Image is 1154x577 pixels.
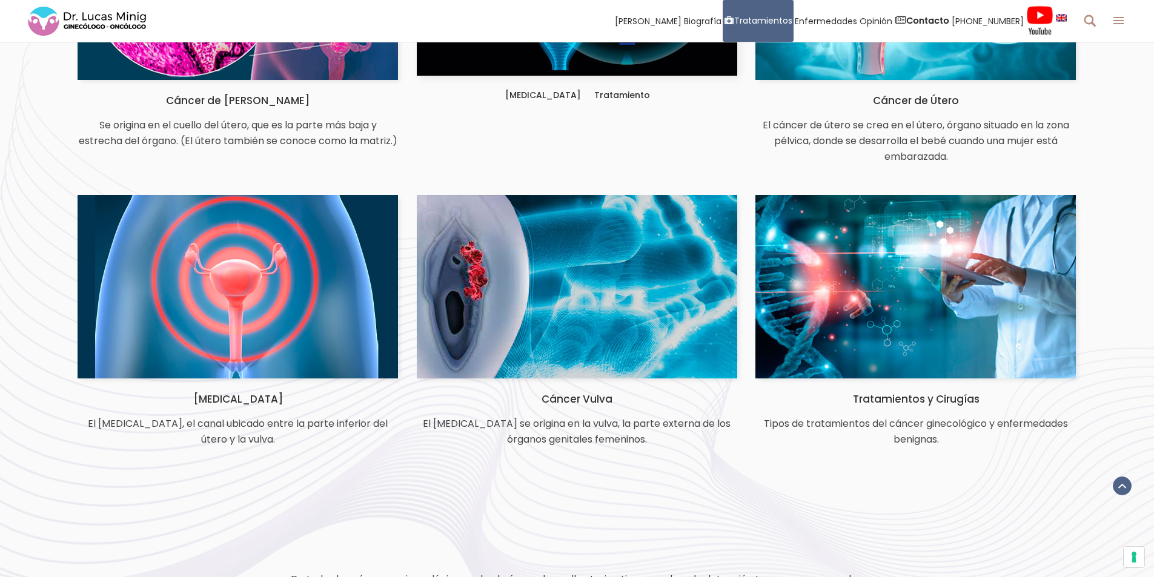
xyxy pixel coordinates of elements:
[505,89,581,101] span: [MEDICAL_DATA]
[417,416,738,447] p: El [MEDICAL_DATA] se origina en la vulva, la parte externa de los órganos genitales femeninos.
[78,117,399,149] p: Se origina en el cuello del útero, que es la parte más baja y estrecha del órgano. (El útero tamb...
[588,89,652,101] a: Tratamiento
[684,14,721,28] span: Biografía
[755,117,1076,165] p: El cáncer de útero se crea en el útero, órgano situado en la zona pélvica, donde se desarrolla el...
[594,89,650,101] span: Tratamiento
[78,195,398,378] img: Cáncer Ginecológico de Vagina
[734,14,792,28] span: Tratamientos
[906,15,949,27] strong: Contacto
[755,92,1076,109] h5: Cáncer de Útero
[615,14,681,28] span: [PERSON_NAME]
[755,416,1076,447] p: Tipos de tratamientos del cáncer ginecológico y enfermedades benignas.
[860,14,892,28] span: Opinión
[499,89,583,101] a: [MEDICAL_DATA]
[795,14,857,28] span: Enfermedades
[755,391,1076,407] h5: Tratamientos y Cirugías
[1026,5,1053,36] img: Videos Youtube Ginecología
[952,14,1024,28] span: [PHONE_NUMBER]
[1056,14,1067,21] img: language english
[78,92,399,109] h5: Cáncer de [PERSON_NAME]
[417,279,738,293] a: Cáncer Ginecológico de vulva en España
[78,391,399,407] h5: [MEDICAL_DATA]
[755,279,1076,293] a: Tratamientos para el Cáncer Ginecológco en España Dr Lucas Minig
[1124,547,1144,567] button: Sus preferencias de consentimiento para tecnologías de seguimiento
[78,279,399,293] a: Cáncer Ginecológico de Vagina
[417,391,738,407] h5: Cáncer Vulva
[417,195,737,378] img: Cáncer Ginecológico de vulva en España
[78,416,399,447] p: El [MEDICAL_DATA], el canal ubicado entre la parte inferior del útero y la vulva.
[755,195,1076,378] img: Tratamientos para el Cáncer Ginecológco en España Dr Lucas Minig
